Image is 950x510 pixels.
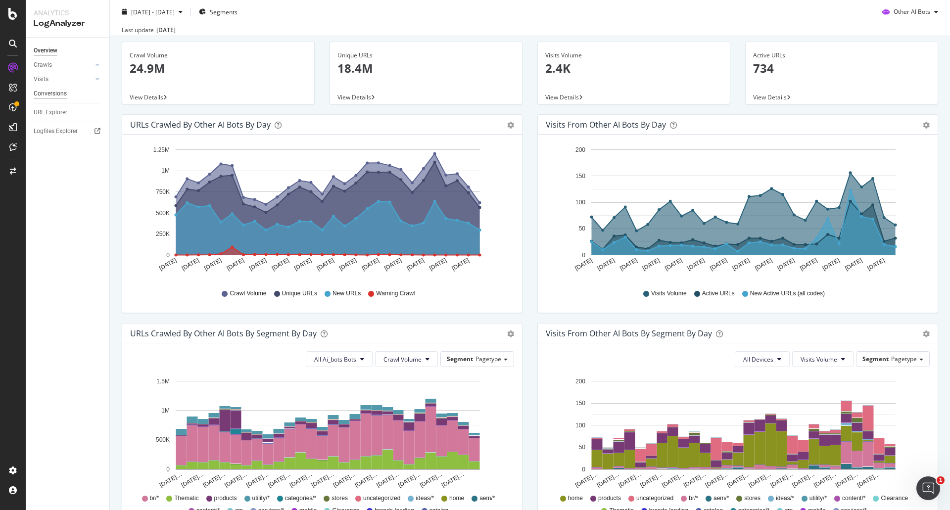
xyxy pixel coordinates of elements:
text: 0 [582,252,585,259]
span: Segment [447,355,473,363]
a: Logfiles Explorer [34,126,102,137]
div: Overview [34,46,57,56]
span: Segment [862,355,889,363]
span: View Details [130,93,163,101]
text: [DATE] [428,257,448,272]
span: uncategorized [363,494,400,503]
div: LogAnalyzer [34,18,101,29]
text: [DATE] [866,257,886,272]
text: [DATE] [361,257,380,272]
span: ideas/* [416,494,434,503]
button: Crawl Volume [375,351,438,367]
span: aem/* [713,494,729,503]
span: All Ai_bots Bots [314,355,356,364]
span: Active URLs [702,289,735,298]
text: 200 [575,146,585,153]
text: 750K [156,188,170,195]
text: 200 [575,378,585,385]
span: Crawl Volume [230,289,266,298]
span: All Devices [743,355,773,364]
span: home [449,494,464,503]
button: All Devices [735,351,790,367]
text: [DATE] [181,257,200,272]
text: 1M [161,168,170,175]
span: stores [744,494,760,503]
text: [DATE] [293,257,313,272]
text: 1M [161,407,170,414]
text: [DATE] [248,257,268,272]
div: Conversions [34,89,67,99]
text: 100 [575,422,585,429]
div: gear [923,330,930,337]
div: Visits from Other AI Bots By Segment By Day [546,328,712,338]
span: utility/* [809,494,827,503]
div: Last update [122,26,176,35]
svg: A chart. [546,142,926,280]
button: Other AI Bots [878,4,942,20]
p: 734 [753,60,930,77]
text: [DATE] [406,257,426,272]
text: 0 [582,466,585,473]
text: 1.25M [153,146,170,153]
div: Visits [34,74,48,85]
button: All Ai_bots Bots [306,351,373,367]
span: Clearance [881,494,908,503]
div: Visits from Other AI Bots by day [546,120,666,130]
span: categories/* [285,494,316,503]
svg: A chart. [130,375,511,490]
div: URLs Crawled by Other AI Bots By Segment By Day [130,328,317,338]
text: 250K [156,231,170,237]
span: [DATE] - [DATE] [131,7,175,16]
span: 1 [937,476,945,484]
p: 2.4K [545,60,722,77]
div: Logfiles Explorer [34,126,78,137]
span: content/* [842,494,865,503]
text: 150 [575,173,585,180]
text: 500K [156,210,170,217]
div: [DATE] [156,26,176,35]
div: gear [507,330,514,337]
span: ideas/* [776,494,794,503]
text: 1.5M [156,378,170,385]
button: [DATE] - [DATE] [118,4,187,20]
span: aem/* [479,494,495,503]
span: Visits Volume [801,355,837,364]
text: [DATE] [158,257,178,272]
a: Conversions [34,89,102,99]
iframe: Intercom live chat [916,476,940,500]
span: New URLs [332,289,361,298]
span: New Active URLs (all codes) [750,289,825,298]
text: [DATE] [844,257,863,272]
text: [DATE] [731,257,751,272]
span: Pagetype [475,355,501,363]
span: Crawl Volume [383,355,422,364]
text: [DATE] [709,257,728,272]
text: 500K [156,437,170,444]
svg: A chart. [546,375,926,490]
text: [DATE] [596,257,616,272]
div: gear [923,122,930,129]
a: Crawls [34,60,93,70]
text: [DATE] [799,257,818,272]
text: [DATE] [226,257,245,272]
div: URL Explorer [34,107,67,118]
text: 50 [579,444,586,451]
svg: A chart. [130,142,511,280]
button: Segments [195,4,241,20]
a: Overview [34,46,102,56]
text: [DATE] [618,257,638,272]
div: URLs Crawled by Other AI Bots by day [130,120,271,130]
span: uncategorized [636,494,673,503]
button: Visits Volume [792,351,854,367]
div: gear [507,122,514,129]
a: URL Explorer [34,107,102,118]
span: Thematic [174,494,198,503]
text: 0 [166,466,170,473]
span: stores [332,494,348,503]
span: Segments [210,7,237,16]
text: [DATE] [451,257,471,272]
text: [DATE] [203,257,223,272]
p: 18.4M [337,60,515,77]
